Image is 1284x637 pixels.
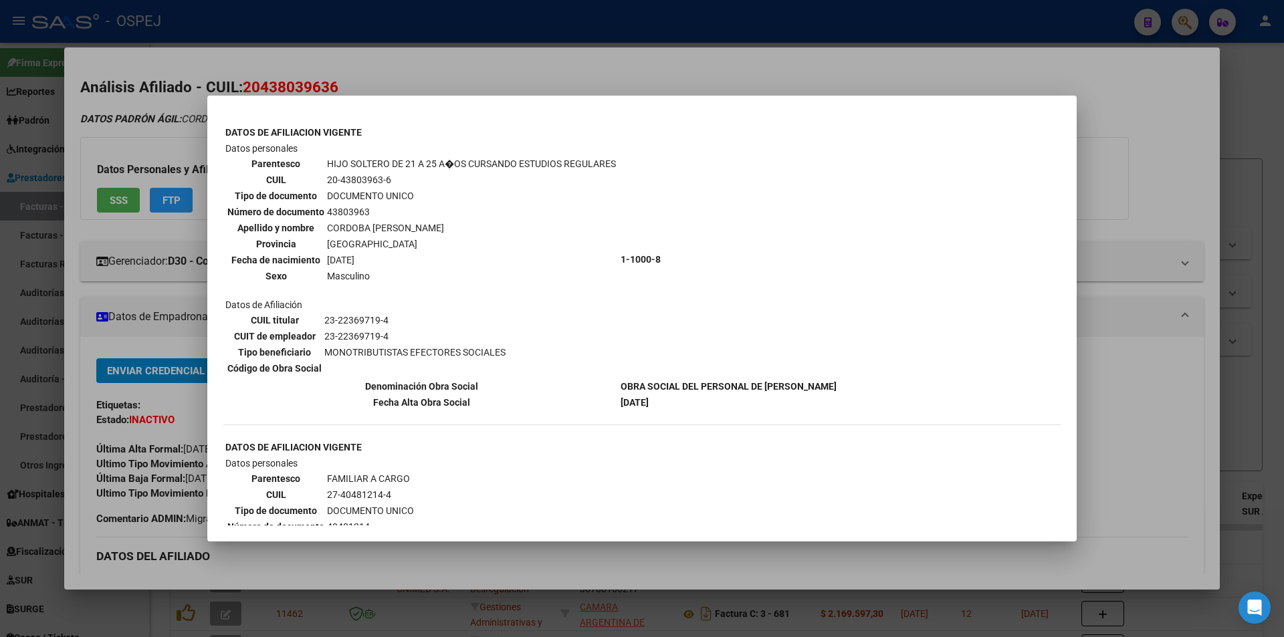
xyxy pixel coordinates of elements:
th: Código de Obra Social [227,361,322,376]
th: Tipo de documento [227,503,325,518]
td: FAMILIAR A CARGO [326,471,418,486]
td: CORDOBA [PERSON_NAME] [326,221,617,235]
th: Provincia [227,237,325,251]
th: Número de documento [227,519,325,534]
th: Tipo de documento [227,188,325,203]
th: Denominación Obra Social [225,379,619,394]
th: Parentesco [227,156,325,171]
th: Tipo beneficiario [227,345,322,360]
b: OBRA SOCIAL DEL PERSONAL DE [PERSON_NAME] [621,381,837,392]
th: Parentesco [227,471,325,486]
b: DATOS DE AFILIACION VIGENTE [225,442,362,453]
b: 1-1000-8 [621,254,661,265]
b: [DATE] [621,397,649,408]
td: Datos personales Datos de Afiliación [225,141,619,378]
th: CUIL [227,487,325,502]
td: HIJO SOLTERO DE 21 A 25 A�OS CURSANDO ESTUDIOS REGULARES [326,156,617,171]
td: 43803963 [326,205,617,219]
div: Open Intercom Messenger [1239,592,1271,624]
th: Fecha Alta Obra Social [225,395,619,410]
th: CUIL [227,172,325,187]
td: 20-43803963-6 [326,172,617,187]
td: [DATE] [326,253,617,267]
th: CUIL titular [227,313,322,328]
th: Sexo [227,269,325,283]
th: Número de documento [227,205,325,219]
th: CUIT de empleador [227,329,322,344]
td: [GEOGRAPHIC_DATA] [326,237,617,251]
td: DOCUMENTO UNICO [326,188,617,203]
td: Masculino [326,269,617,283]
th: Apellido y nombre [227,221,325,235]
td: 23-22369719-4 [324,329,506,344]
td: MONOTRIBUTISTAS EFECTORES SOCIALES [324,345,506,360]
td: 27-40481214-4 [326,487,418,502]
td: 40481214 [326,519,418,534]
th: Fecha de nacimiento [227,253,325,267]
td: 23-22369719-4 [324,313,506,328]
td: DOCUMENTO UNICO [326,503,418,518]
b: DATOS DE AFILIACION VIGENTE [225,127,362,138]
